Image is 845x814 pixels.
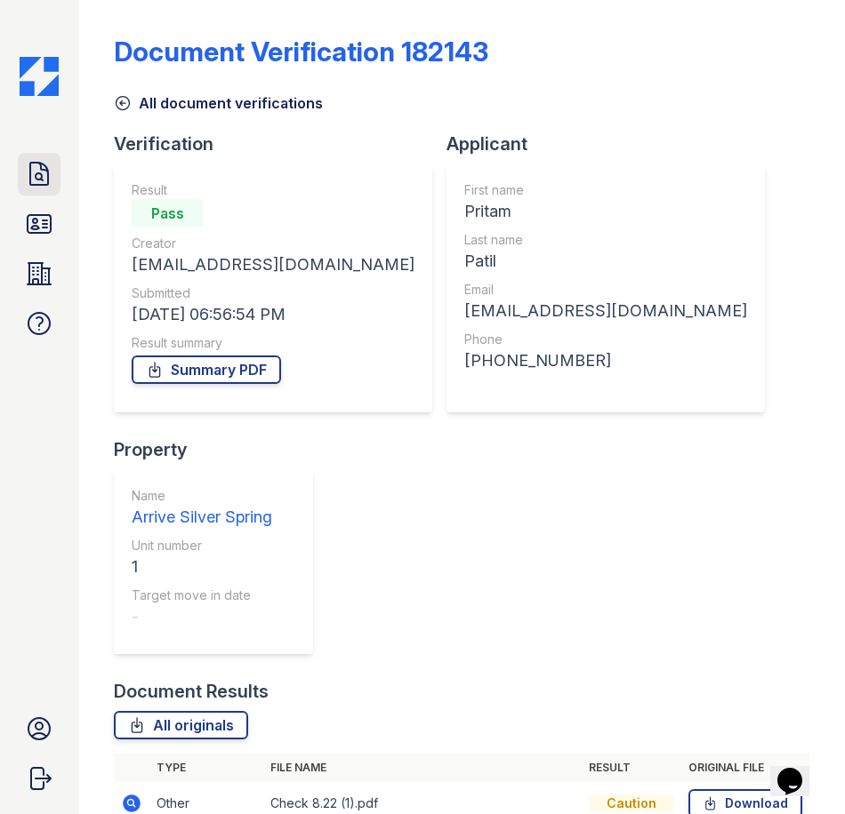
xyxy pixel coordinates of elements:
div: Result [132,181,414,199]
div: Applicant [447,132,779,156]
div: Phone [464,331,747,348]
a: All originals [114,711,248,739]
th: Result [582,754,681,782]
div: [EMAIL_ADDRESS][DOMAIN_NAME] [132,252,414,277]
div: [DATE] 06:56:54 PM [132,302,414,327]
div: Result summary [132,334,414,352]
div: Caution [589,794,674,812]
div: Verification [114,132,447,156]
div: Target move in date [132,587,272,604]
div: Property [114,437,327,462]
div: [EMAIL_ADDRESS][DOMAIN_NAME] [464,299,747,323]
a: Name Arrive Silver Spring [132,487,272,530]
a: All document verifications [114,92,323,114]
div: Unit number [132,537,272,555]
div: Document Verification 182143 [114,36,488,68]
th: File name [263,754,582,782]
div: - [132,604,272,629]
div: Pritam [464,199,747,224]
div: Creator [132,235,414,252]
div: Document Results [114,679,269,704]
div: Last name [464,231,747,249]
div: Pass [132,199,203,227]
img: CE_Icon_Blue-c292c112584629df590d857e76928e9f676e5b41ef8f769ba2f05ee15b207248.png [20,57,59,96]
th: Original file [681,754,809,782]
div: Email [464,281,747,299]
div: 1 [132,555,272,579]
div: Patil [464,249,747,274]
div: First name [464,181,747,199]
div: Arrive Silver Spring [132,505,272,530]
a: Summary PDF [132,355,281,384]
div: Submitted [132,284,414,302]
th: Type [149,754,263,782]
div: [PHONE_NUMBER] [464,348,747,373]
div: Name [132,487,272,505]
iframe: chat widget [770,743,827,796]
